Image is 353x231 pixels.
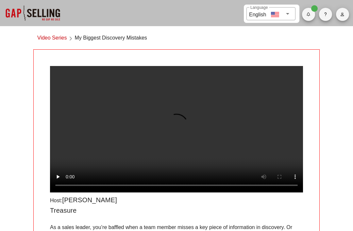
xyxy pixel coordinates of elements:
span: [PERSON_NAME] Treasure [50,196,117,214]
div: English [249,9,266,19]
a: Video Series [37,34,67,43]
div: LanguageEnglish [246,7,295,20]
span: Badge [311,5,318,12]
label: Language [250,5,268,10]
span: My Biggest Discovery Mistakes [75,34,147,43]
span: Host: [50,198,62,203]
